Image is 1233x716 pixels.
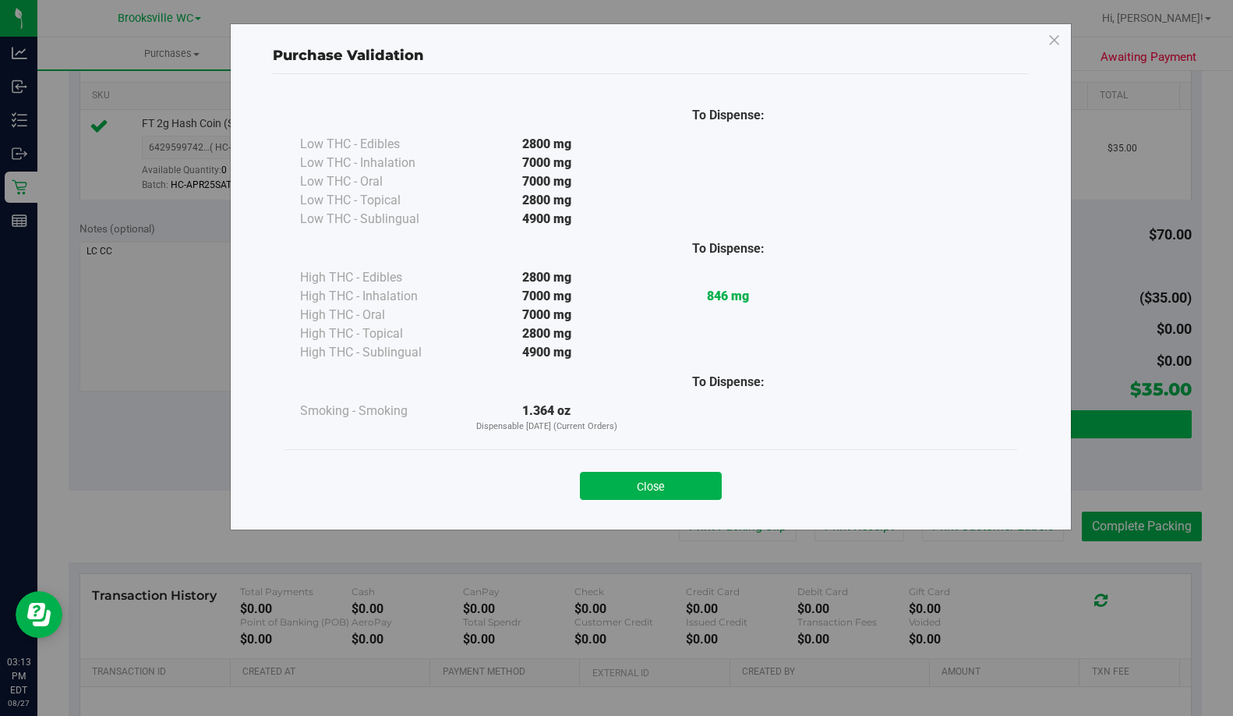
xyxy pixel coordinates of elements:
div: 2800 mg [456,191,638,210]
div: Low THC - Inhalation [300,154,456,172]
div: To Dispense: [638,106,819,125]
span: Purchase Validation [273,47,424,64]
iframe: Resource center [16,591,62,638]
strong: 846 mg [707,289,749,303]
div: Low THC - Edibles [300,135,456,154]
div: Low THC - Topical [300,191,456,210]
div: 7000 mg [456,287,638,306]
div: 4900 mg [456,210,638,229]
div: To Dispense: [638,239,819,258]
div: 2800 mg [456,268,638,287]
div: 7000 mg [456,306,638,324]
div: Low THC - Oral [300,172,456,191]
div: Low THC - Sublingual [300,210,456,229]
button: Close [580,472,722,500]
div: 7000 mg [456,172,638,191]
div: 1.364 oz [456,402,638,434]
p: Dispensable [DATE] (Current Orders) [456,420,638,434]
div: 7000 mg [456,154,638,172]
div: 2800 mg [456,324,638,343]
div: Smoking - Smoking [300,402,456,420]
div: High THC - Inhalation [300,287,456,306]
div: High THC - Topical [300,324,456,343]
div: High THC - Sublingual [300,343,456,362]
div: 2800 mg [456,135,638,154]
div: High THC - Oral [300,306,456,324]
div: 4900 mg [456,343,638,362]
div: To Dispense: [638,373,819,392]
div: High THC - Edibles [300,268,456,287]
